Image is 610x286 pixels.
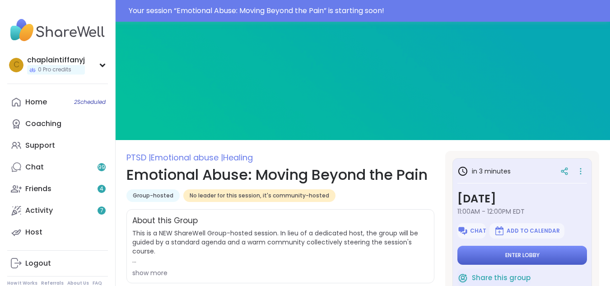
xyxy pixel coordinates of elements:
[7,135,108,156] a: Support
[472,273,531,283] span: Share this group
[25,162,44,172] div: Chat
[190,192,329,199] span: No leader for this session, it's community-hosted
[132,229,428,265] span: This is a NEW ShareWell Group-hosted session. In lieu of a dedicated host, the group will be guid...
[38,66,71,74] span: 0 Pro credits
[100,207,103,215] span: 7
[100,185,103,193] span: 4
[25,258,51,268] div: Logout
[133,192,173,199] span: Group-hosted
[494,225,505,236] img: ShareWell Logomark
[132,268,428,277] div: show more
[457,207,587,216] span: 11:00AM - 12:00PM EDT
[25,119,61,129] div: Coaching
[505,252,540,259] span: Enter lobby
[489,223,564,239] button: Add to Calendar
[25,206,53,216] div: Activity
[116,22,610,140] img: Emotional Abuse: Moving Beyond the Pain cover image
[25,184,51,194] div: Friends
[132,215,198,227] h2: About this Group
[129,5,605,16] div: Your session “ Emotional Abuse: Moving Beyond the Pain ” is starting soon!
[507,227,560,234] span: Add to Calendar
[7,14,108,46] img: ShareWell Nav Logo
[98,164,105,171] span: 99
[14,59,19,71] span: c
[74,98,106,106] span: 2 Scheduled
[25,97,47,107] div: Home
[25,227,42,237] div: Host
[457,166,511,177] h3: in 3 minutes
[7,221,108,243] a: Host
[223,152,253,163] span: Healing
[457,223,486,239] button: Chat
[25,141,55,150] div: Support
[457,191,587,207] h3: [DATE]
[126,152,151,163] span: PTSD |
[7,91,108,113] a: Home2Scheduled
[457,225,468,236] img: ShareWell Logomark
[7,156,108,178] a: Chat99
[7,200,108,221] a: Activity7
[7,178,108,200] a: Friends4
[7,253,108,274] a: Logout
[457,272,468,283] img: ShareWell Logomark
[457,246,587,265] button: Enter lobby
[126,164,434,186] h1: Emotional Abuse: Moving Beyond the Pain
[470,227,486,234] span: Chat
[151,152,223,163] span: Emotional abuse |
[27,55,85,65] div: chaplaintiffanyj
[7,113,108,135] a: Coaching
